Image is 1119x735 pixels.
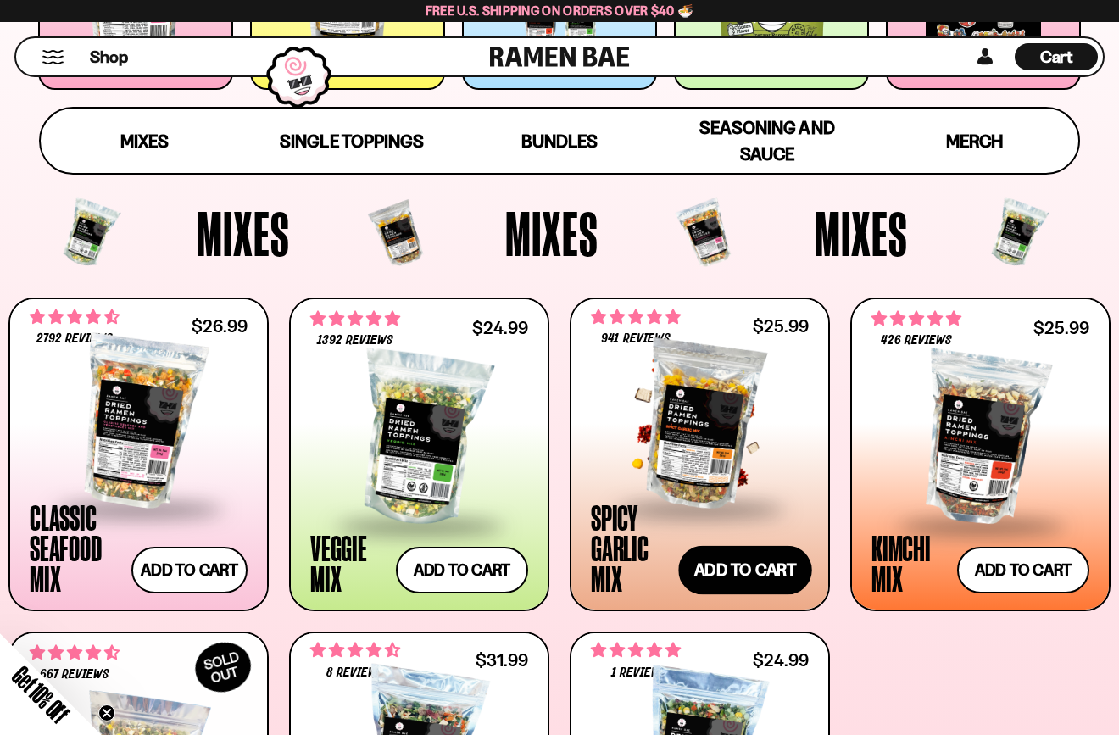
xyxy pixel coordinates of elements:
div: $25.99 [753,318,809,334]
span: Mixes [120,131,169,152]
a: Cart [1015,38,1098,75]
div: Spicy Garlic Mix [591,502,673,593]
span: Merch [946,131,1003,152]
a: Seasoning and Sauce [663,109,871,173]
div: Veggie Mix [310,532,387,593]
span: Mixes [505,202,598,264]
span: 4.62 stars [310,639,400,661]
span: 2792 reviews [36,332,113,346]
span: 1392 reviews [317,334,393,348]
a: 4.75 stars 941 reviews $25.99 Spicy Garlic Mix Add to cart [570,298,830,611]
button: Add to cart [957,547,1089,593]
button: Add to cart [131,547,248,593]
a: 4.68 stars 2792 reviews $26.99 Classic Seafood Mix Add to cart [8,298,269,611]
span: 4.75 stars [591,306,681,328]
span: 8 reviews [326,666,384,680]
span: 5.00 stars [591,639,681,661]
div: SOLD OUT [186,632,259,700]
div: $26.99 [192,318,248,334]
a: Mixes [41,109,248,173]
span: Bundles [521,131,598,152]
span: Get 10% Off [8,661,74,727]
a: 4.76 stars 426 reviews $25.99 Kimchi Mix Add to cart [850,298,1111,611]
span: 941 reviews [601,332,670,346]
div: Kimchi Mix [871,532,949,593]
span: 4.68 stars [30,306,120,328]
a: Bundles [456,109,664,173]
span: 4.76 stars [310,308,400,330]
span: Free U.S. Shipping on Orders over $40 🍜 [426,3,694,19]
a: 4.76 stars 1392 reviews $24.99 Veggie Mix Add to cart [289,298,549,611]
span: Cart [1040,47,1073,67]
span: Single Toppings [280,131,423,152]
span: 4.76 stars [871,308,961,330]
span: Shop [90,46,128,69]
div: $31.99 [476,652,528,668]
span: Mixes [197,202,290,264]
div: $25.99 [1033,320,1089,336]
span: 1 review [611,666,660,680]
div: $24.99 [753,652,809,668]
a: Shop [90,43,128,70]
a: Merch [871,109,1078,173]
span: 426 reviews [881,334,952,348]
span: Seasoning and Sauce [699,117,834,164]
button: Add to cart [678,545,812,594]
button: Close teaser [98,704,115,721]
button: Mobile Menu Trigger [42,50,64,64]
span: Mixes [815,202,908,264]
button: Add to cart [396,547,528,593]
div: $24.99 [472,320,528,336]
a: Single Toppings [248,109,456,173]
div: Classic Seafood Mix [30,502,123,593]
